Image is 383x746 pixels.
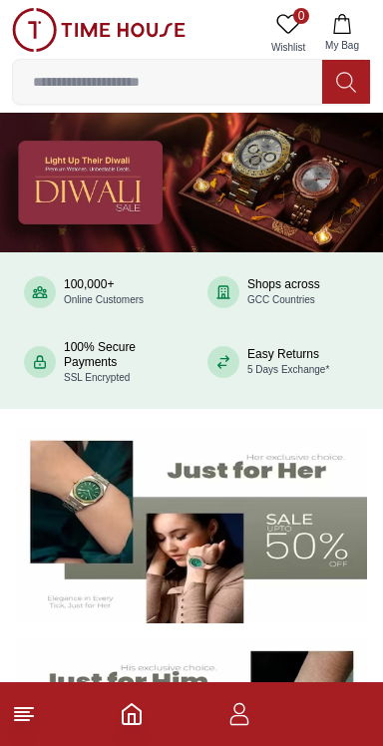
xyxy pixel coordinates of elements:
div: Shops across [247,277,320,307]
span: SSL Encrypted [64,372,130,383]
span: 5 Days Exchange* [247,364,329,375]
img: ... [12,8,186,52]
a: Home [120,702,144,726]
button: My Bag [313,8,371,59]
div: 100,000+ [64,277,144,307]
a: 0Wishlist [263,8,313,59]
div: Easy Returns [247,347,329,377]
span: 0 [293,8,309,24]
span: Online Customers [64,294,144,305]
span: GCC Countries [247,294,315,305]
span: Wishlist [263,40,313,55]
img: Women's Watches Banner [16,429,367,624]
span: My Bag [317,38,367,53]
div: 100% Secure Payments [64,340,176,385]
